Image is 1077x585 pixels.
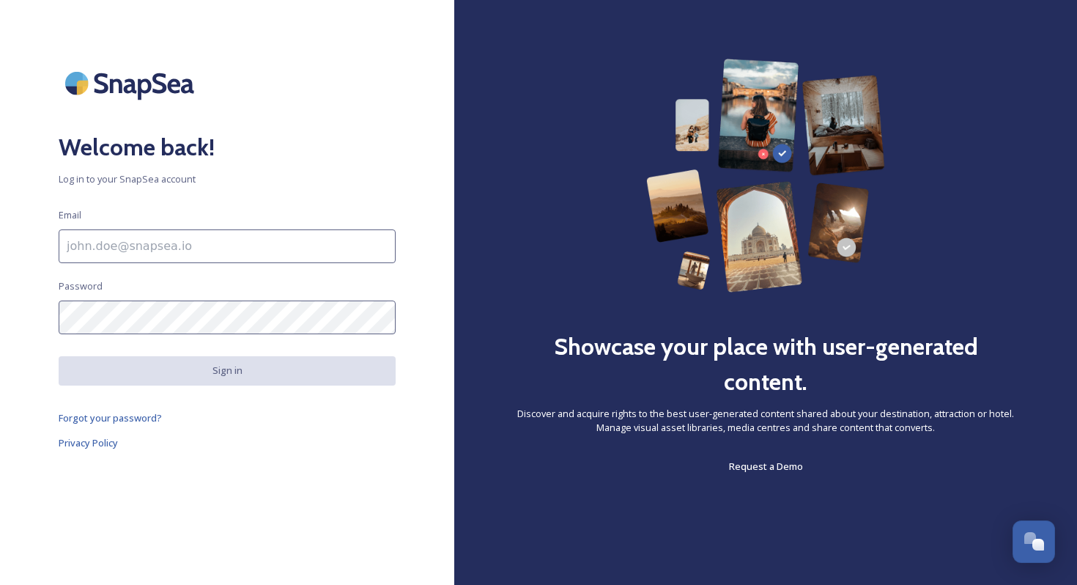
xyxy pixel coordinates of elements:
[513,407,1018,435] span: Discover and acquire rights to the best user-generated content shared about your destination, att...
[59,208,81,222] span: Email
[59,59,205,108] img: SnapSea Logo
[59,409,396,427] a: Forgot your password?
[646,59,885,292] img: 63b42ca75bacad526042e722_Group%20154-p-800.png
[59,434,396,452] a: Privacy Policy
[513,329,1018,400] h2: Showcase your place with user-generated content.
[1013,520,1055,563] button: Open Chat
[59,130,396,165] h2: Welcome back!
[59,356,396,385] button: Sign in
[729,457,803,475] a: Request a Demo
[59,229,396,263] input: john.doe@snapsea.io
[59,411,162,424] span: Forgot your password?
[59,436,118,449] span: Privacy Policy
[59,279,103,293] span: Password
[59,172,396,186] span: Log in to your SnapSea account
[729,460,803,473] span: Request a Demo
